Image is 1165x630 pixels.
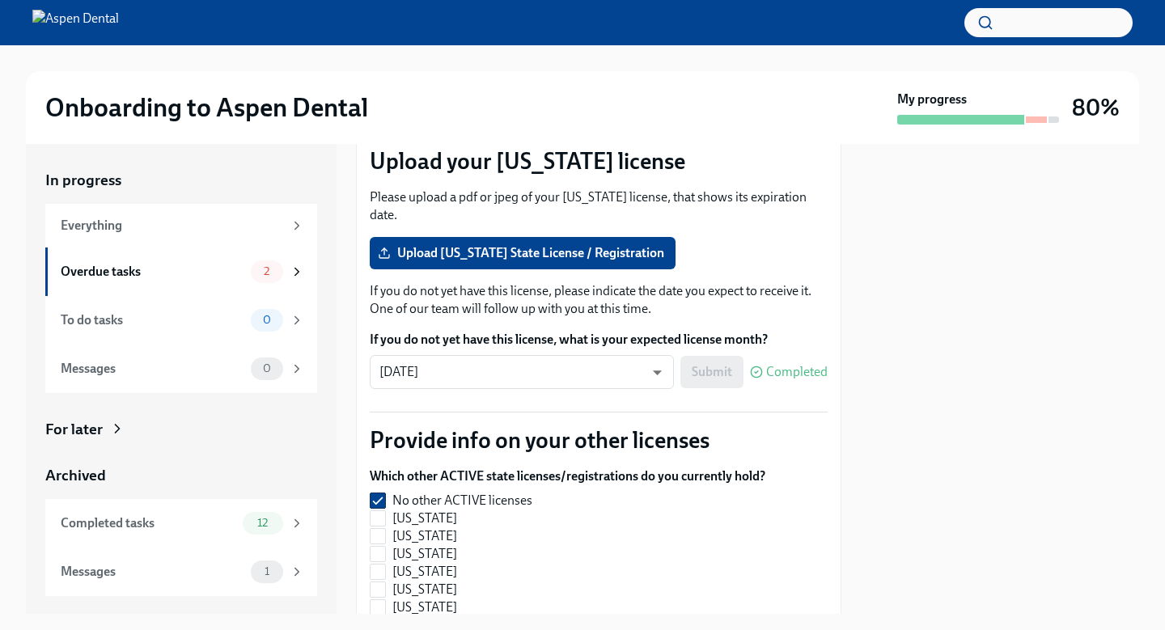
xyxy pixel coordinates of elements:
[370,331,828,349] label: If you do not yet have this license, what is your expected license month?
[370,237,676,269] label: Upload [US_STATE] State License / Registration
[45,204,317,247] a: Everything
[45,247,317,296] a: Overdue tasks2
[370,355,674,389] div: [DATE]
[45,548,317,596] a: Messages1
[392,509,457,527] span: [US_STATE]
[392,598,457,616] span: [US_STATE]
[370,467,765,485] label: Which other ACTIVE state licenses/registrations do you currently hold?
[255,565,279,577] span: 1
[381,245,664,261] span: Upload [US_STATE] State License / Registration
[45,345,317,393] a: Messages0
[392,545,457,563] span: [US_STATE]
[254,265,279,277] span: 2
[370,146,828,175] p: Upload your [US_STATE] license
[392,492,532,509] span: No other ACTIVE licenses
[45,499,317,548] a: Completed tasks12
[61,263,244,281] div: Overdue tasks
[45,419,103,440] div: For later
[370,282,828,318] p: If you do not yet have this license, please indicate the date you expect to receive it. One of ou...
[61,563,244,581] div: Messages
[253,362,281,374] span: 0
[248,517,277,529] span: 12
[45,465,317,486] a: Archived
[61,311,244,329] div: To do tasks
[61,217,283,235] div: Everything
[45,296,317,345] a: To do tasks0
[253,314,281,326] span: 0
[392,563,457,581] span: [US_STATE]
[370,188,828,224] p: Please upload a pdf or jpeg of your [US_STATE] license, that shows its expiration date.
[370,425,828,455] p: Provide info on your other licenses
[1072,93,1120,122] h3: 80%
[61,360,244,378] div: Messages
[45,170,317,191] a: In progress
[45,419,317,440] a: For later
[392,527,457,545] span: [US_STATE]
[766,366,828,378] span: Completed
[392,581,457,598] span: [US_STATE]
[45,91,368,124] h2: Onboarding to Aspen Dental
[897,91,967,108] strong: My progress
[32,10,119,36] img: Aspen Dental
[61,514,236,532] div: Completed tasks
